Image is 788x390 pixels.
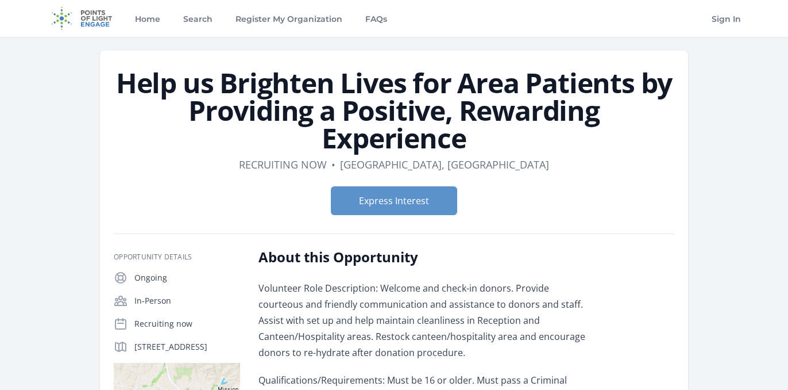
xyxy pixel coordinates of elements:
[258,280,594,361] p: Volunteer Role Description: Welcome and check-in donors. Provide courteous and friendly communica...
[331,156,335,173] div: •
[239,156,327,173] dd: Recruiting now
[134,318,240,330] p: Recruiting now
[340,156,549,173] dd: [GEOGRAPHIC_DATA], [GEOGRAPHIC_DATA]
[134,341,240,353] p: [STREET_ADDRESS]
[258,248,594,266] h2: About this Opportunity
[331,186,457,215] button: Express Interest
[114,69,674,152] h1: Help us Brighten Lives for Area Patients by Providing a Positive, Rewarding Experience
[134,272,240,284] p: Ongoing
[134,295,240,307] p: In-Person
[114,253,240,262] h3: Opportunity Details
